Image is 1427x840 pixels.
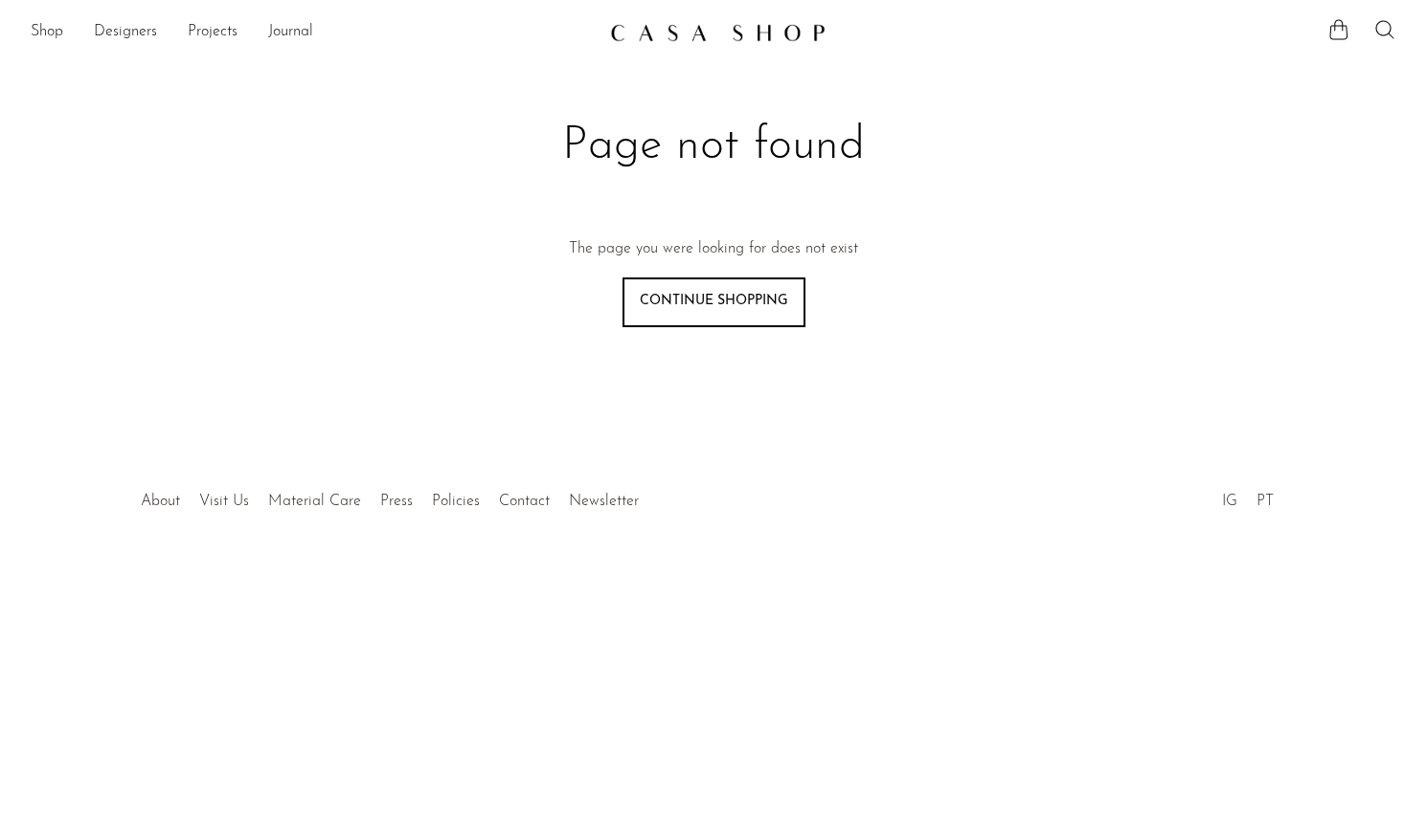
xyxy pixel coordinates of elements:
[199,494,249,509] a: Visit Us
[31,16,595,49] nav: Desktop navigation
[432,494,480,509] a: Policies
[1257,494,1274,509] a: PT
[380,494,413,509] a: Press
[409,117,1018,176] h1: Page not found
[31,16,595,49] ul: NEW HEADER MENU
[94,20,157,45] a: Designers
[141,494,180,509] a: About
[499,494,550,509] a: Contact
[1222,494,1237,509] a: IG
[623,277,805,327] a: Continue shopping
[31,20,63,45] a: Shop
[188,20,238,45] a: Projects
[569,237,858,262] p: The page you were looking for does not exist
[1212,478,1283,515] ul: Social Medias
[268,20,313,45] a: Journal
[131,478,648,515] ul: Quick links
[268,494,361,509] a: Material Care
